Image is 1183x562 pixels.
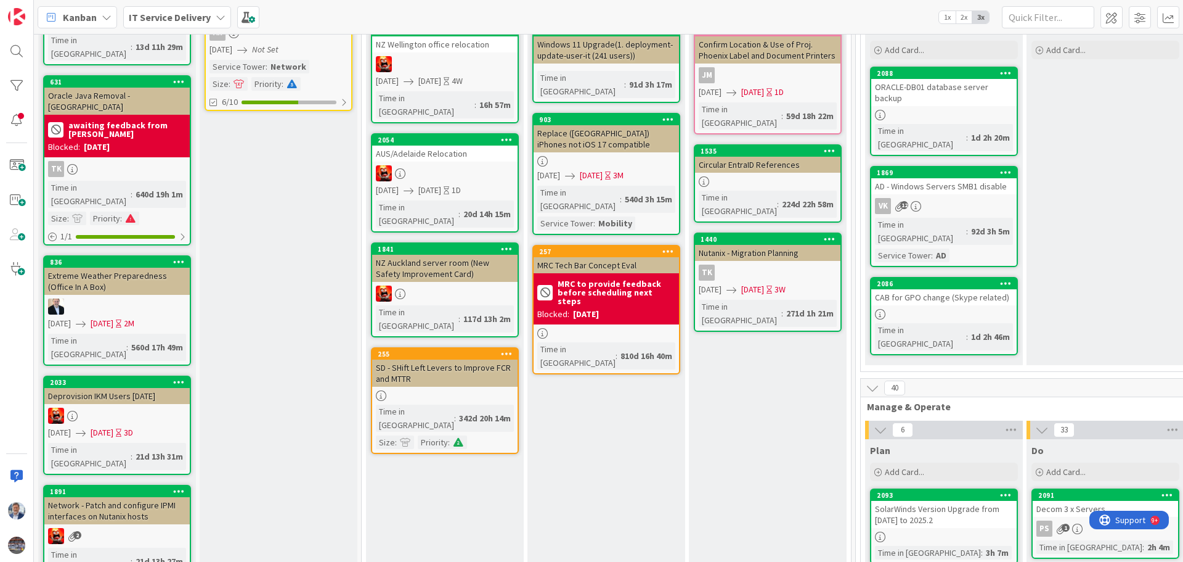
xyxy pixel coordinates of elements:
img: VN [48,528,64,544]
div: Network - Patch and configure IPMI interfaces on Nutanix hosts [44,497,190,524]
div: 3M [613,169,624,182]
div: Deprovision IKM Users [DATE] [44,388,190,404]
span: 12 [900,201,908,209]
div: 271d 1h 21m [783,307,837,320]
div: 257 [539,247,679,256]
img: VN [376,56,392,72]
div: Service Tower [537,217,593,230]
div: 2093 [871,490,1017,501]
div: NZ Wellington office relocation [372,36,518,52]
div: 342d 20h 14m [456,411,514,425]
span: 2 [73,531,81,539]
img: VN [48,408,64,424]
span: 6 [892,423,913,437]
div: [DATE] [573,308,599,321]
span: [DATE] [376,75,399,88]
div: 59d 18h 22m [783,109,837,123]
div: AUS/Adelaide Relocation [372,146,518,162]
div: Size [376,436,395,449]
span: : [966,131,968,144]
div: 1869 [877,168,1017,177]
div: 2011Confirm Location & Use of Proj. Phoenix Label and Document Printers [695,25,840,64]
div: 1841 [372,244,518,255]
div: 2086 [871,278,1017,289]
div: 21d 13h 31m [132,450,186,463]
div: 836 [50,258,190,267]
div: 2086CAB for GPO change (Skype related) [871,278,1017,305]
b: MRC to provide feedback before scheduling next steps [558,279,675,305]
div: 836 [44,257,190,268]
div: 2054AUS/Adelaide Relocation [372,134,518,162]
div: 1841 [378,245,518,254]
div: 2091 [1038,491,1178,500]
div: Confirm Location & Use of Proj. Phoenix Label and Document Printers [695,36,840,64]
div: HO [44,299,190,315]
span: Support [26,2,56,17]
div: Size [48,212,67,225]
div: 1d 2h 20m [968,131,1013,144]
span: Add Card... [885,466,924,477]
div: 1891Network - Patch and configure IPMI interfaces on Nutanix hosts [44,486,190,524]
div: CAB for GPO change (Skype related) [871,289,1017,305]
div: 903 [539,115,679,124]
span: [DATE] [209,43,232,56]
div: 903Replace ([GEOGRAPHIC_DATA]) iPhones not iOS 17 compatible [534,114,679,152]
div: 1535Circular EntraID References [695,146,840,173]
div: 2054 [372,134,518,146]
div: Time in [GEOGRAPHIC_DATA] [699,102,781,130]
div: 1869 [871,167,1017,178]
div: 1928Windows 11 Upgrade(1. deployment-update-user-it (241 users)) [534,25,679,64]
div: 1/1 [44,229,190,244]
div: 1440Nutanix - Migration Planning [695,234,840,261]
div: 631Oracle Java Removal - [GEOGRAPHIC_DATA] [44,76,190,115]
span: [DATE] [376,184,399,197]
b: awaiting feedback from [PERSON_NAME] [68,121,186,138]
span: : [131,188,132,201]
div: 1841NZ Auckland server room (New Safety Improvement Card) [372,244,518,282]
span: 40 [884,381,905,395]
div: 631 [50,78,190,86]
div: JM [699,67,715,83]
div: 2033 [44,377,190,388]
div: Replace ([GEOGRAPHIC_DATA]) iPhones not iOS 17 compatible [534,125,679,152]
span: [DATE] [537,169,560,182]
div: 1535 [701,147,840,155]
div: JM [695,67,840,83]
div: VK [871,198,1017,214]
span: [DATE] [48,426,71,439]
img: HO [48,299,64,315]
span: Kanban [63,10,97,25]
span: Add Card... [1046,44,1086,56]
div: 3D [124,426,133,439]
div: 255 [372,349,518,360]
div: Time in [GEOGRAPHIC_DATA] [1036,540,1142,554]
span: [DATE] [48,317,71,330]
span: : [474,98,476,112]
span: : [395,436,397,449]
div: Time in [GEOGRAPHIC_DATA] [376,305,458,333]
span: [DATE] [91,426,113,439]
img: VN [376,165,392,181]
div: 3h 7m [983,546,1012,560]
div: VK [875,198,891,214]
span: Add Card... [1046,466,1086,477]
div: 1d 2h 46m [968,330,1013,344]
span: [DATE] [699,86,722,99]
div: 560d 17h 49m [128,341,186,354]
div: Service Tower [209,60,266,73]
div: 1D [774,86,784,99]
span: : [454,411,456,425]
span: [DATE] [741,283,764,296]
span: 2x [956,11,972,23]
span: 6/10 [222,96,238,109]
img: VN [376,286,392,302]
span: Plan [870,444,890,457]
span: [DATE] [418,184,441,197]
div: 2086 [877,279,1017,288]
div: ORACLE-DB01 database server backup [871,79,1017,106]
div: VN [44,528,190,544]
div: 20d 14h 15m [460,207,514,221]
div: 92d 3h 5m [968,225,1013,238]
div: 255 [378,350,518,358]
span: Add Card... [885,44,924,56]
